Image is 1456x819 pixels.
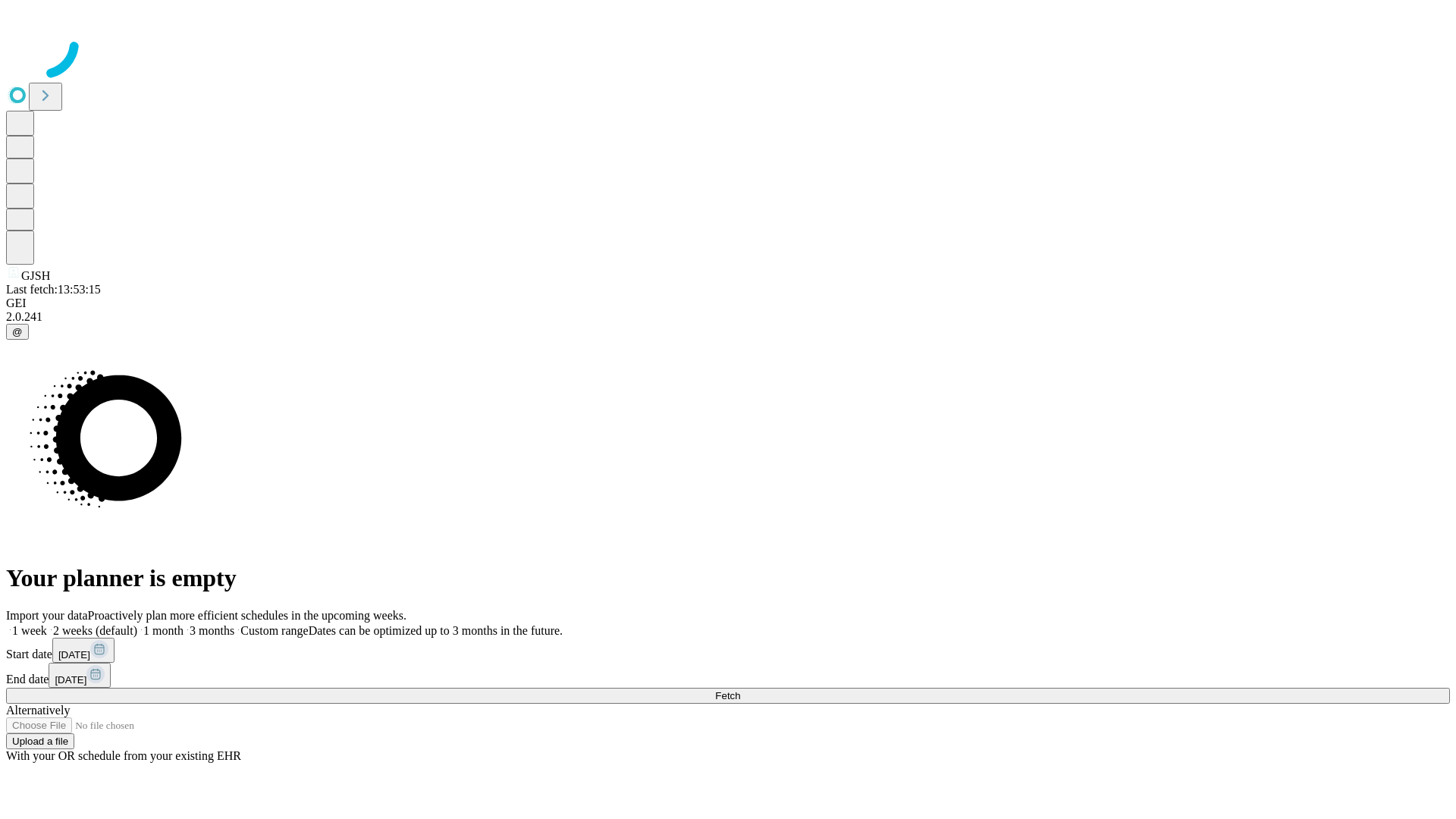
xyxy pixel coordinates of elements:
[143,624,184,637] span: 1 month
[6,749,241,762] span: With your OR schedule from your existing EHR
[240,624,308,637] span: Custom range
[6,609,88,622] span: Import your data
[6,638,1450,663] div: Start date
[49,663,111,688] button: [DATE]
[53,624,137,637] span: 2 weeks (default)
[88,609,406,622] span: Proactively plan more efficient schedules in the upcoming weeks.
[190,624,234,637] span: 3 months
[6,733,74,749] button: Upload a file
[6,564,1450,592] h1: Your planner is empty
[12,326,23,337] span: @
[309,624,563,637] span: Dates can be optimized up to 3 months in the future.
[6,663,1450,688] div: End date
[52,638,115,663] button: [DATE]
[6,688,1450,704] button: Fetch
[6,310,1450,324] div: 2.0.241
[6,704,70,717] span: Alternatively
[12,624,47,637] span: 1 week
[6,283,101,296] span: Last fetch: 13:53:15
[715,690,740,701] span: Fetch
[6,297,1450,310] div: GEI
[21,269,50,282] span: GJSH
[55,674,86,686] span: [DATE]
[6,324,29,340] button: @
[58,649,90,661] span: [DATE]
